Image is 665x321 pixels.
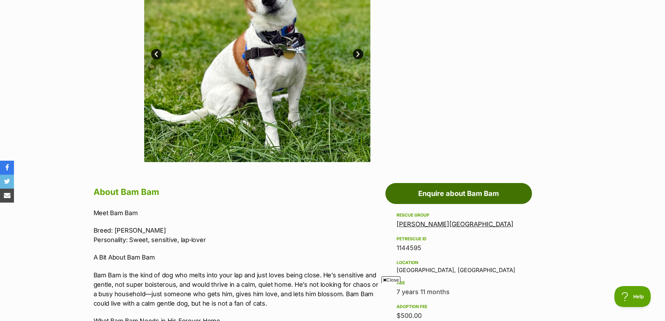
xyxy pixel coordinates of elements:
h2: About Bam Bam [94,184,382,200]
iframe: Advertisement [163,286,502,318]
div: Location [397,260,521,265]
a: Next [353,49,363,59]
span: Close [382,276,400,283]
div: PetRescue ID [397,236,521,242]
p: Breed: [PERSON_NAME] Personality: Sweet, sensitive, lap‑lover [94,226,382,245]
iframe: Help Scout Beacon - Open [614,286,651,307]
a: Prev [151,49,162,59]
a: Enquire about Bam Bam [385,183,532,204]
a: [PERSON_NAME][GEOGRAPHIC_DATA] [397,220,513,228]
div: Rescue group [397,212,521,218]
p: A Bit About Bam Bam [94,253,382,262]
div: 1144595 [397,243,521,253]
p: Meet Bam Bam [94,208,382,218]
div: Age [397,280,521,286]
div: [GEOGRAPHIC_DATA], [GEOGRAPHIC_DATA] [397,258,521,273]
p: Bam Bam is the kind of dog who melts into your lap and just loves being close. He’s sensitive and... [94,270,382,308]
